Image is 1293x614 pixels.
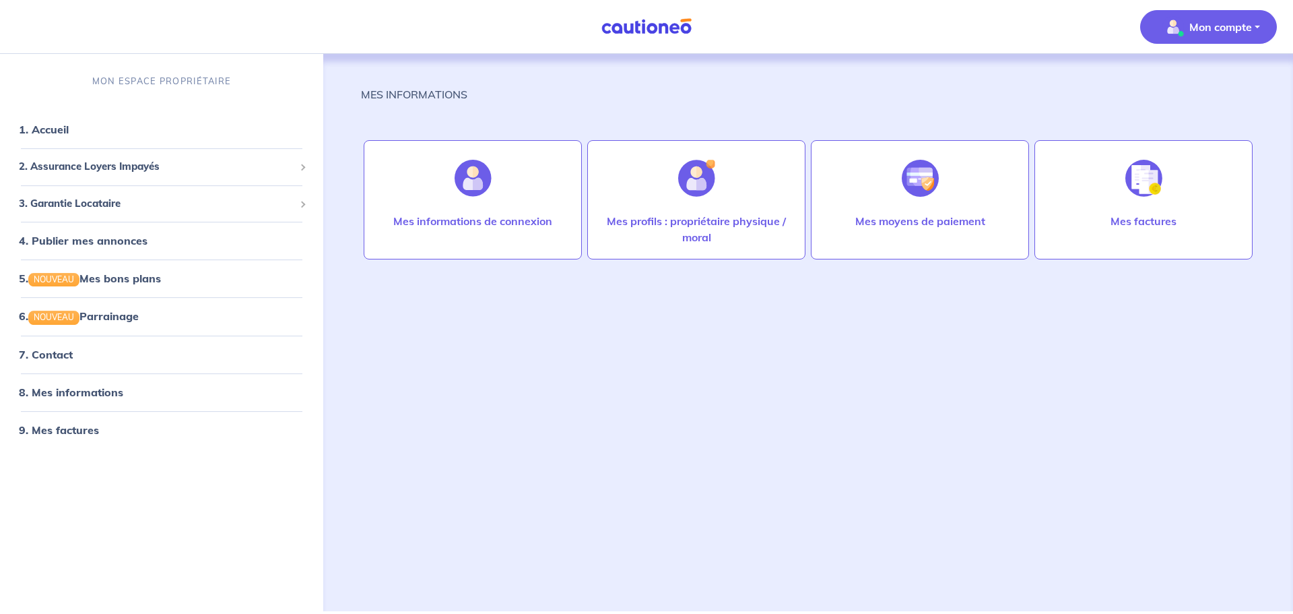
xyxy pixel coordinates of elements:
p: Mon compte [1189,19,1252,35]
p: Mes profils : propriétaire physique / moral [601,213,791,245]
a: 7. Contact [19,348,73,361]
p: Mes factures [1110,213,1176,229]
button: illu_account_valid_menu.svgMon compte [1140,10,1277,44]
a: 8. Mes informations [19,386,123,399]
div: 4. Publier mes annonces [5,227,318,254]
a: 1. Accueil [19,123,69,136]
p: MES INFORMATIONS [361,86,467,102]
div: 6.NOUVEAUParrainage [5,303,318,330]
img: illu_invoice.svg [1125,160,1162,197]
div: 7. Contact [5,341,318,368]
span: 3. Garantie Locataire [19,196,294,212]
span: 2. Assurance Loyers Impayés [19,159,294,175]
a: 6.NOUVEAUParrainage [19,309,139,323]
p: Mes moyens de paiement [855,213,985,229]
img: illu_credit_card_no_anim.svg [902,160,939,197]
img: illu_account_add.svg [678,160,715,197]
p: Mes informations de connexion [393,213,552,229]
img: illu_account_valid_menu.svg [1162,16,1184,38]
div: 9. Mes factures [5,417,318,443]
img: Cautioneo [596,18,697,35]
div: 2. Assurance Loyers Impayés [5,154,318,180]
img: illu_account.svg [455,160,492,197]
a: 5.NOUVEAUMes bons plans [19,272,161,285]
div: 3. Garantie Locataire [5,191,318,217]
p: MON ESPACE PROPRIÉTAIRE [92,75,231,88]
a: 4. Publier mes annonces [19,234,147,247]
div: 5.NOUVEAUMes bons plans [5,265,318,292]
div: 8. Mes informations [5,379,318,406]
div: 1. Accueil [5,116,318,143]
a: 9. Mes factures [19,423,99,437]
